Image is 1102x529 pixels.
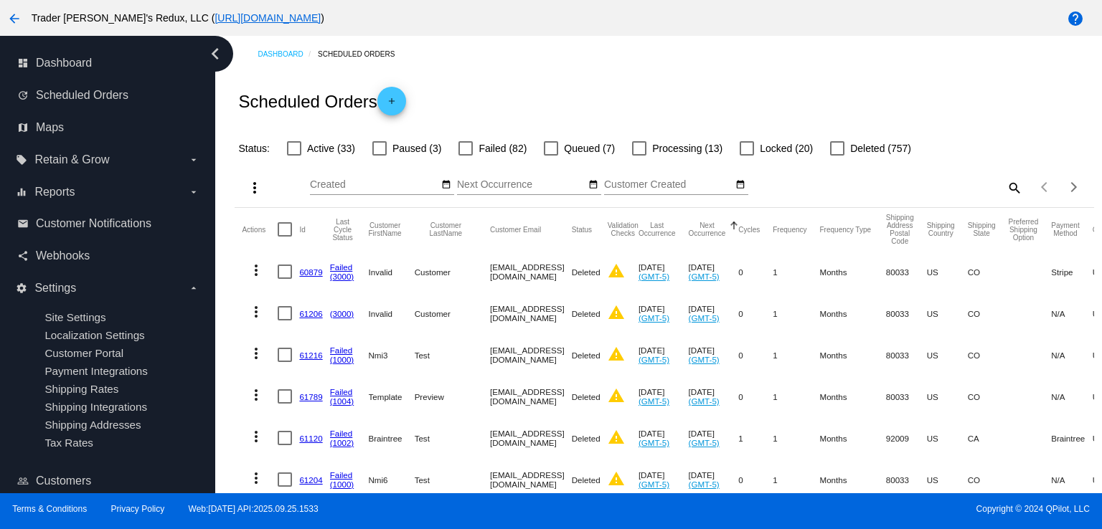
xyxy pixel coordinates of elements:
i: equalizer [16,186,27,198]
span: Queued (7) [564,140,615,157]
span: Deleted [572,309,601,318]
mat-cell: 0 [738,292,773,334]
mat-cell: [DATE] [689,417,739,459]
a: Terms & Conditions [12,504,87,514]
span: Trader [PERSON_NAME]'s Redux, LLC ( ) [32,12,324,24]
button: Change sorting for ShippingCountry [927,221,955,237]
mat-cell: Test [415,334,490,376]
span: Deleted [572,434,601,443]
mat-cell: CO [968,334,1009,376]
mat-cell: N/A [1051,292,1092,334]
mat-cell: 1 [738,417,773,459]
a: Site Settings [44,311,105,323]
mat-cell: [EMAIL_ADDRESS][DOMAIN_NAME] [490,292,572,334]
mat-icon: date_range [588,179,598,191]
mat-cell: CO [968,292,1009,334]
a: (GMT-5) [689,272,720,281]
mat-cell: [EMAIL_ADDRESS][DOMAIN_NAME] [490,251,572,292]
a: Failed [330,345,353,355]
mat-cell: Test [415,417,490,459]
h2: Scheduled Orders [238,87,405,115]
mat-cell: US [927,292,968,334]
a: share Webhooks [17,244,199,267]
i: arrow_drop_down [188,282,199,294]
mat-icon: more_vert [246,179,263,196]
i: people_outline [17,475,29,487]
a: Tax Rates [44,437,93,449]
mat-cell: 1 [773,459,819,500]
mat-cell: 0 [738,459,773,500]
a: (GMT-5) [689,438,720,447]
span: Deleted [572,392,601,401]
mat-cell: Months [820,459,886,500]
button: Change sorting for Status [572,225,592,234]
a: (GMT-5) [689,480,720,489]
a: email Customer Notifications [17,212,199,235]
a: (GMT-5) [639,355,669,364]
a: (GMT-5) [639,480,669,489]
span: Deleted [572,267,601,277]
a: 61204 [299,475,322,485]
mat-cell: [EMAIL_ADDRESS][DOMAIN_NAME] [490,459,572,500]
mat-cell: 1 [773,292,819,334]
a: Shipping Addresses [44,419,141,431]
mat-cell: 80033 [886,376,927,417]
span: Settings [34,282,76,295]
mat-cell: Test [415,459,490,500]
button: Change sorting for LastOccurrenceUtc [639,221,676,237]
a: (GMT-5) [639,396,669,406]
span: Paused (3) [392,140,441,157]
mat-icon: more_vert [248,345,265,362]
mat-cell: CO [968,376,1009,417]
mat-cell: N/A [1051,376,1092,417]
button: Change sorting for NextOccurrenceUtc [689,221,726,237]
mat-cell: US [927,334,968,376]
a: dashboard Dashboard [17,52,199,75]
a: 60879 [299,267,322,277]
mat-cell: Months [820,251,886,292]
button: Change sorting for PreferredShippingOption [1009,218,1039,242]
mat-icon: date_range [441,179,451,191]
span: Locked (20) [760,140,813,157]
mat-cell: 1 [773,251,819,292]
mat-cell: Months [820,334,886,376]
mat-cell: US [927,459,968,500]
i: update [17,90,29,101]
i: arrow_drop_down [188,154,199,166]
mat-cell: Stripe [1051,251,1092,292]
span: Copyright © 2024 QPilot, LLC [563,504,1090,514]
i: local_offer [16,154,27,166]
mat-cell: [DATE] [689,251,739,292]
mat-cell: [EMAIL_ADDRESS][DOMAIN_NAME] [490,417,572,459]
a: (1000) [330,355,354,364]
button: Change sorting for Id [299,225,305,234]
i: share [17,250,29,262]
mat-cell: Braintree [1051,417,1092,459]
mat-cell: Months [820,292,886,334]
i: chevron_left [204,42,227,65]
a: Customer Portal [44,347,123,359]
button: Change sorting for CustomerLastName [415,221,477,237]
a: (GMT-5) [689,313,720,323]
mat-icon: arrow_back [6,10,23,27]
span: Dashboard [36,57,92,70]
a: Failed [330,387,353,396]
mat-cell: [DATE] [639,292,689,334]
a: (1002) [330,438,354,447]
span: Active (33) [307,140,355,157]
mat-icon: help [1067,10,1084,27]
mat-cell: [EMAIL_ADDRESS][DOMAIN_NAME] [490,376,572,417]
mat-cell: 1 [773,417,819,459]
mat-cell: [DATE] [689,292,739,334]
button: Change sorting for FrequencyType [820,225,872,234]
mat-cell: Braintree [369,417,415,459]
mat-cell: Invalid [369,292,415,334]
span: Webhooks [36,249,90,262]
mat-cell: 80033 [886,459,927,500]
span: Payment Integrations [44,365,148,377]
a: Privacy Policy [111,504,165,514]
mat-cell: 0 [738,251,773,292]
mat-cell: Template [369,376,415,417]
